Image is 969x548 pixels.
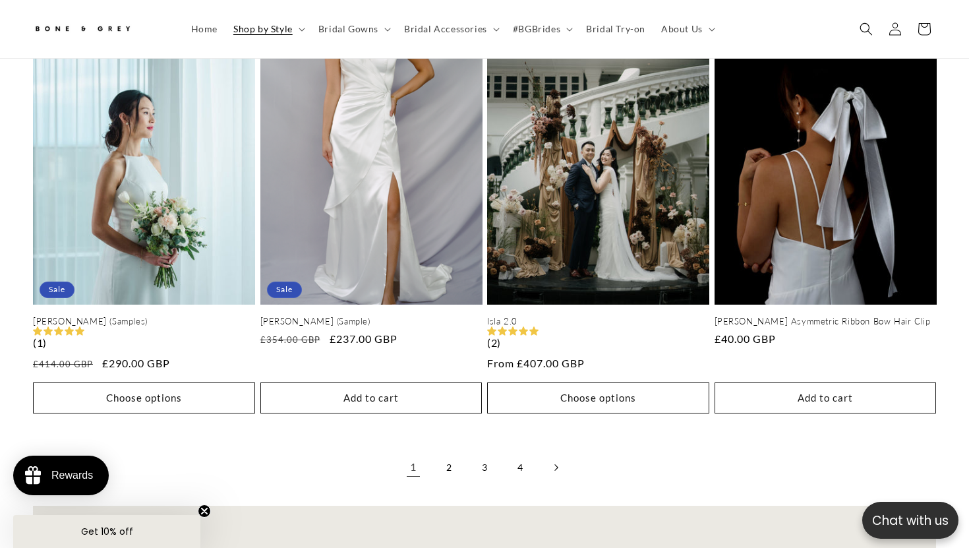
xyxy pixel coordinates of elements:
a: Bone and Grey Bridal [28,13,170,45]
span: #BGBrides [513,23,560,35]
button: Open chatbox [862,502,958,539]
button: Choose options [33,382,255,413]
span: Get 10% off [81,525,133,538]
p: Chat with us [862,511,958,530]
img: Bone and Grey Bridal [33,18,132,40]
button: Add to cart [715,382,937,413]
button: Choose options [487,382,709,413]
a: Next page [541,453,570,482]
span: Bridal Try-on [586,23,645,35]
a: [PERSON_NAME] (Samples) [33,316,255,327]
a: [PERSON_NAME] (Sample) [260,316,483,327]
a: Home [183,15,225,43]
button: Close teaser [198,504,211,518]
summary: Bridal Accessories [396,15,505,43]
a: Page 1 [399,453,428,482]
span: Home [191,23,218,35]
span: Bridal Gowns [318,23,378,35]
summary: Shop by Style [225,15,310,43]
span: About Us [661,23,703,35]
summary: Bridal Gowns [310,15,396,43]
summary: About Us [653,15,720,43]
div: Get 10% offClose teaser [13,515,200,548]
summary: Search [852,15,881,44]
span: Bridal Accessories [404,23,487,35]
a: Bridal Try-on [578,15,653,43]
a: Page 3 [470,453,499,482]
button: Add to cart [260,382,483,413]
div: Rewards [51,470,93,481]
span: Shop by Style [233,23,293,35]
summary: #BGBrides [505,15,578,43]
a: Page 2 [434,453,463,482]
a: [PERSON_NAME] Asymmetric Ribbon Bow Hair Clip [715,316,937,327]
a: Page 4 [506,453,535,482]
nav: Pagination [33,453,936,482]
a: Isla 2.0 [487,316,709,327]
